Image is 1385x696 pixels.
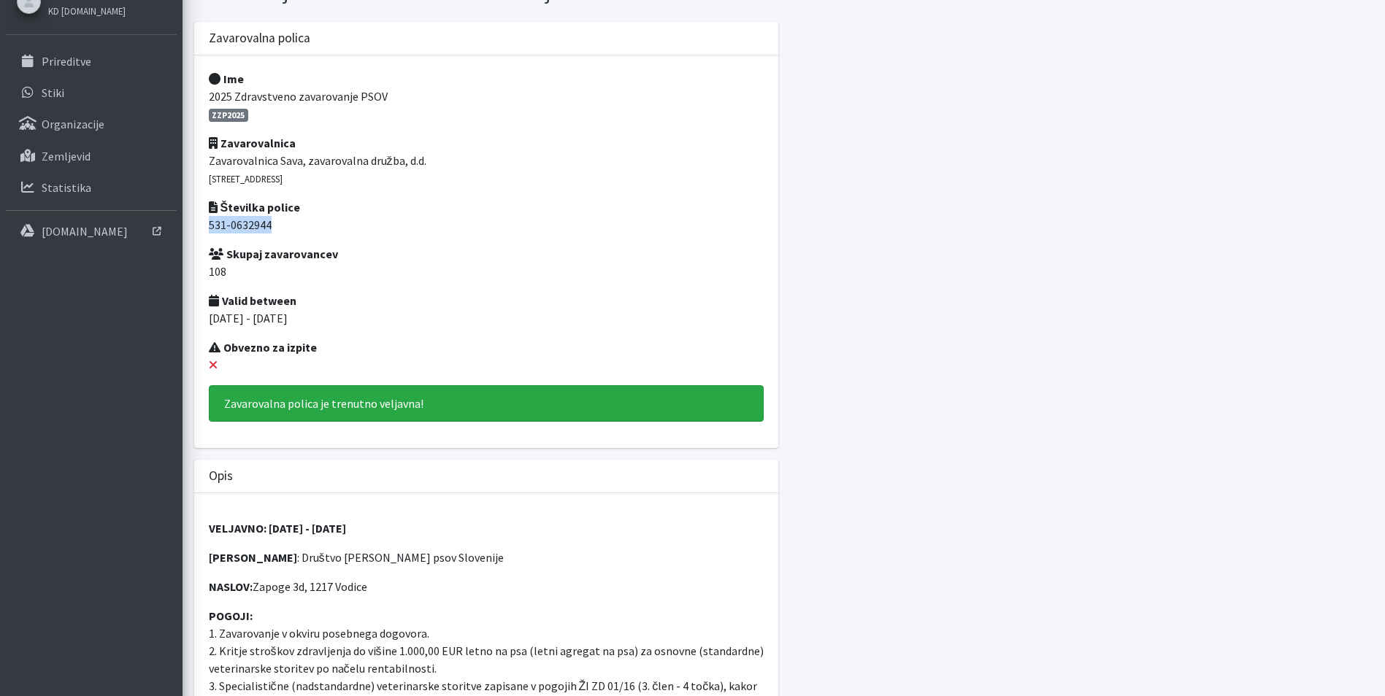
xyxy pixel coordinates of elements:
[42,85,64,100] p: Stiki
[209,579,253,594] strong: NASLOV:
[209,293,296,308] strong: Valid between
[209,385,764,422] div: Zavarovalna polica je trenutno veljavna!
[6,142,177,171] a: Zemljevid
[209,550,297,565] strong: [PERSON_NAME]
[42,54,91,69] p: Prireditve
[209,136,296,150] strong: Zavarovalnica
[209,71,244,86] strong: Ime
[6,78,177,107] a: Stiki
[209,247,338,261] strong: Skupaj zavarovancev
[48,5,126,17] small: KD [DOMAIN_NAME]
[48,1,167,19] a: KD [DOMAIN_NAME]
[209,468,233,484] h3: Opis
[209,340,317,355] strong: Obvezno za izpite
[209,200,301,214] strong: Številka police
[209,31,310,46] h3: Zavarovalna polica
[209,109,249,122] span: ZZP2025
[42,149,91,163] p: Zemljevid
[42,224,128,239] p: [DOMAIN_NAME]
[209,216,764,233] p: 531-0632944
[6,47,177,76] a: Prireditve
[209,173,283,185] small: [STREET_ADDRESS]
[209,152,764,187] p: Zavarovalnica Sava, zavarovalna družba, d.d.
[209,578,764,595] p: Zapoge 3d, 1217 Vodice
[209,88,764,123] p: 2025 Zdravstveno zavarovanje PSOV
[6,217,177,246] a: [DOMAIN_NAME]
[6,109,177,139] a: Organizacije
[6,173,177,202] a: Statistika
[209,549,764,566] p: : Društvo [PERSON_NAME] psov Slovenije
[209,263,764,280] p: 108
[42,180,91,195] p: Statistika
[209,521,346,535] strong: VELJAVNO: [DATE] - [DATE]
[209,309,764,327] p: [DATE] - [DATE]
[209,608,253,623] strong: POGOJI:
[42,117,104,131] p: Organizacije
